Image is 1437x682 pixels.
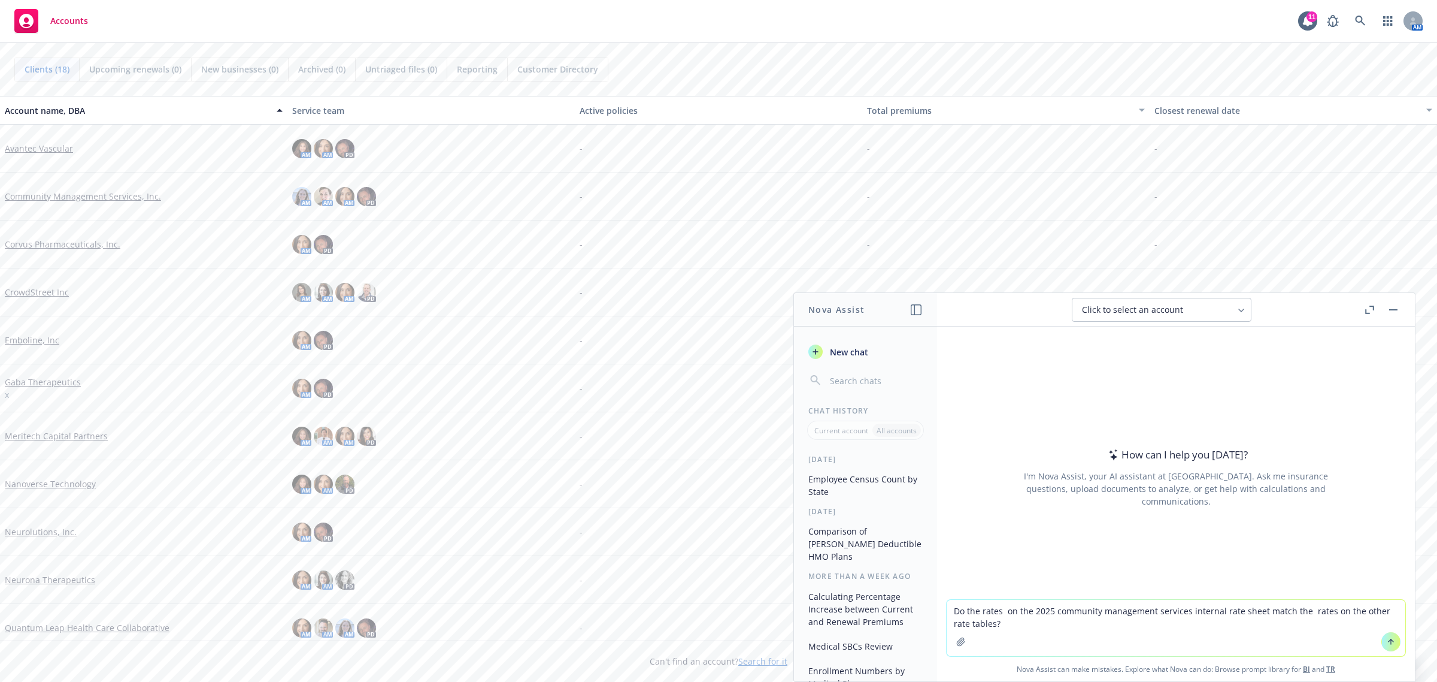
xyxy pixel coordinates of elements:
span: - [580,334,583,346]
div: Chat History [794,406,937,416]
a: Accounts [10,4,93,38]
span: - [580,574,583,586]
img: photo [335,571,354,590]
a: Gaba Therapeutics [5,376,81,388]
a: Nanoverse Technology [5,478,96,490]
img: photo [335,187,354,206]
img: photo [292,139,311,158]
span: - [580,430,583,442]
a: Report a Bug [1321,9,1345,33]
img: photo [314,187,333,206]
span: - [867,238,870,251]
img: photo [335,618,354,638]
div: I'm Nova Assist, your AI assistant at [GEOGRAPHIC_DATA]. Ask me insurance questions, upload docum... [1008,470,1344,508]
img: photo [357,187,376,206]
button: Medical SBCs Review [804,636,927,656]
button: Calculating Percentage Increase between Current and Renewal Premiums [804,587,927,632]
div: Account name, DBA [5,104,269,117]
span: - [580,382,583,394]
a: TR [1326,664,1335,674]
div: How can I help you [DATE]? [1105,447,1248,463]
span: Can't find an account? [650,655,787,668]
img: photo [357,283,376,302]
a: Neurona Therapeutics [5,574,95,586]
img: photo [314,235,333,254]
img: photo [314,475,333,494]
img: photo [292,379,311,398]
img: photo [292,187,311,206]
img: photo [292,523,311,542]
a: Avantec Vascular [5,142,73,155]
div: [DATE] [794,454,937,464]
img: photo [292,571,311,590]
button: Closest renewal date [1150,96,1437,125]
span: - [580,526,583,538]
a: Community Management Services, Inc. [5,190,161,203]
button: Total premiums [862,96,1150,125]
a: Search for it [738,656,787,667]
img: photo [314,427,333,446]
span: - [580,478,583,490]
span: Customer Directory [517,63,598,76]
img: photo [335,139,354,158]
img: photo [314,571,333,590]
span: - [1154,190,1157,203]
a: Emboline, Inc [5,334,59,346]
img: photo [335,283,354,302]
span: - [867,286,870,298]
img: photo [314,283,333,302]
div: [DATE] [794,506,937,517]
span: Untriaged files (0) [365,63,437,76]
button: Service team [287,96,575,125]
input: Search chats [827,372,923,389]
a: Switch app [1376,9,1400,33]
button: Comparison of [PERSON_NAME] Deductible HMO Plans [804,521,927,566]
img: photo [292,475,311,494]
span: - [580,286,583,298]
span: Nova Assist can make mistakes. Explore what Nova can do: Browse prompt library for and [942,657,1410,681]
div: Active policies [580,104,857,117]
img: photo [357,427,376,446]
span: - [580,621,583,634]
span: - [867,190,870,203]
img: photo [314,618,333,638]
p: All accounts [877,426,917,436]
img: photo [292,235,311,254]
span: - [1154,238,1157,251]
div: 11 [1306,11,1317,22]
div: Closest renewal date [1154,104,1419,117]
span: - [1154,286,1157,298]
img: photo [314,379,333,398]
a: Meritech Capital Partners [5,430,108,442]
a: BI [1303,664,1310,674]
span: - [867,142,870,155]
button: New chat [804,341,927,363]
button: Active policies [575,96,862,125]
span: Upcoming renewals (0) [89,63,181,76]
img: photo [357,618,376,638]
img: photo [292,331,311,350]
span: - [580,238,583,251]
div: Total premiums [867,104,1132,117]
img: photo [314,139,333,158]
img: photo [335,427,354,446]
a: CrowdStreet Inc [5,286,69,298]
h1: Nova Assist [808,303,865,316]
img: photo [292,283,311,302]
button: Click to select an account [1072,298,1251,322]
span: Accounts [50,16,88,26]
span: - [580,142,583,155]
a: Search [1348,9,1372,33]
span: x [5,388,9,401]
div: Service team [292,104,570,117]
img: photo [292,618,311,638]
a: Quantum Leap Health Care Collaborative [5,621,169,634]
img: photo [314,331,333,350]
button: Employee Census Count by State [804,469,927,502]
div: More than a week ago [794,571,937,581]
span: Click to select an account [1082,304,1183,316]
img: photo [292,427,311,446]
a: Neurolutions, Inc. [5,526,77,538]
span: New chat [827,346,868,358]
span: Archived (0) [298,63,345,76]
